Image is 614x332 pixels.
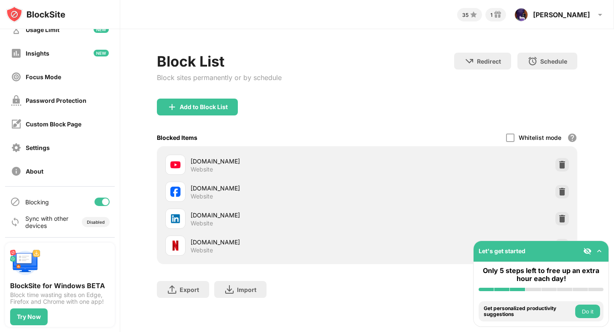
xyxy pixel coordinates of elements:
[87,220,105,225] div: Disabled
[94,50,109,56] img: new-icon.svg
[484,305,573,318] div: Get personalized productivity suggestions
[11,72,22,82] img: focus-off.svg
[237,286,256,293] div: Import
[533,11,590,19] div: [PERSON_NAME]
[10,281,110,290] div: BlockSite for Windows BETA
[170,241,180,251] img: favicons
[26,97,86,104] div: Password Protection
[157,73,282,82] div: Block sites permanently or by schedule
[26,26,59,33] div: Usage Limit
[11,48,22,59] img: insights-off.svg
[519,134,561,141] div: Whitelist mode
[191,157,367,166] div: [DOMAIN_NAME]
[26,73,61,80] div: Focus Mode
[26,144,50,151] div: Settings
[170,187,180,197] img: favicons
[595,247,603,255] img: omni-setup-toggle.svg
[10,217,20,227] img: sync-icon.svg
[17,313,41,320] div: Try Now
[11,142,22,153] img: settings-off.svg
[10,248,40,278] img: push-desktop.svg
[575,305,600,318] button: Do it
[10,292,110,305] div: Block time wasting sites on Edge, Firefox and Chrome with one app!
[25,215,69,229] div: Sync with other devices
[191,246,213,254] div: Website
[26,168,43,175] div: About
[94,26,109,33] img: new-icon.svg
[191,238,367,246] div: [DOMAIN_NAME]
[191,184,367,193] div: [DOMAIN_NAME]
[191,220,213,227] div: Website
[462,12,469,18] div: 35
[11,119,22,129] img: customize-block-page-off.svg
[191,211,367,220] div: [DOMAIN_NAME]
[479,247,525,254] div: Let's get started
[157,53,282,70] div: Block List
[170,160,180,170] img: favicons
[11,95,22,106] img: password-protection-off.svg
[191,193,213,200] div: Website
[191,166,213,173] div: Website
[514,8,528,21] img: ACg8ocKWHF0WOpoE3GNZAUz4zBpCSiJ93wsxGpSXbMZ5fEhA9kBpzlT_iw=s96-c
[477,58,501,65] div: Redirect
[583,247,592,255] img: eye-not-visible.svg
[26,120,81,128] div: Custom Block Page
[157,134,197,141] div: Blocked Items
[180,104,228,110] div: Add to Block List
[10,197,20,207] img: blocking-icon.svg
[479,267,603,283] div: Only 5 steps left to free up an extra hour each day!
[26,50,49,57] div: Insights
[493,10,503,20] img: reward-small.svg
[25,198,49,206] div: Blocking
[469,10,479,20] img: points-small.svg
[490,12,493,18] div: 1
[11,166,22,177] img: about-off.svg
[540,58,567,65] div: Schedule
[6,6,65,23] img: logo-blocksite.svg
[170,214,180,224] img: favicons
[180,286,199,293] div: Export
[11,24,22,35] img: time-usage-off.svg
